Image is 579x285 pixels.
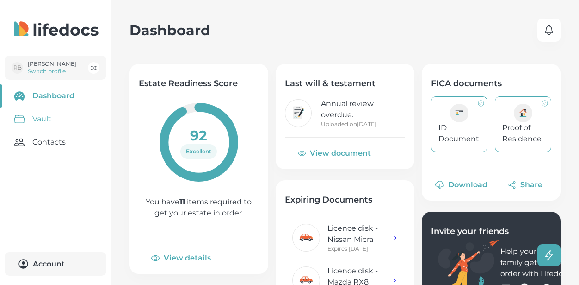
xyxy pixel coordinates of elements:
h4: Estate Readiness Score [139,78,259,89]
p: ID Document [438,122,480,145]
span: Excellent [180,148,217,155]
p: Annual review overdue. [321,98,405,120]
h4: Last will & testament [285,78,405,89]
a: Licence disk - Nissan MicraExpires [DATE] [285,216,405,259]
a: ID Document [431,96,487,152]
button: Account [5,252,106,276]
h4: FICA documents [431,78,551,89]
button: View document [285,142,385,165]
button: Share [501,174,551,196]
p: Expires [DATE] [327,245,393,253]
h4: Expiring Documents [285,194,405,205]
p: Proof of Residence [502,122,544,145]
p: [PERSON_NAME] [28,60,76,68]
p: Switch profile [28,68,76,75]
a: Proof of Residence [495,96,551,152]
p: Uploaded on [DATE] [321,120,405,128]
button: RB[PERSON_NAME]Switch profile [5,56,106,80]
div: RB [12,62,23,74]
p: Licence disk - Nissan Micra [327,223,393,245]
button: View details [139,247,225,269]
p: You have items required to get your estate in order. [139,196,259,219]
button: Download [431,174,493,196]
h2: 92 [190,127,207,144]
h4: Invite your friends [431,226,551,237]
h2: Dashboard [129,22,210,39]
b: 11 [179,197,185,206]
